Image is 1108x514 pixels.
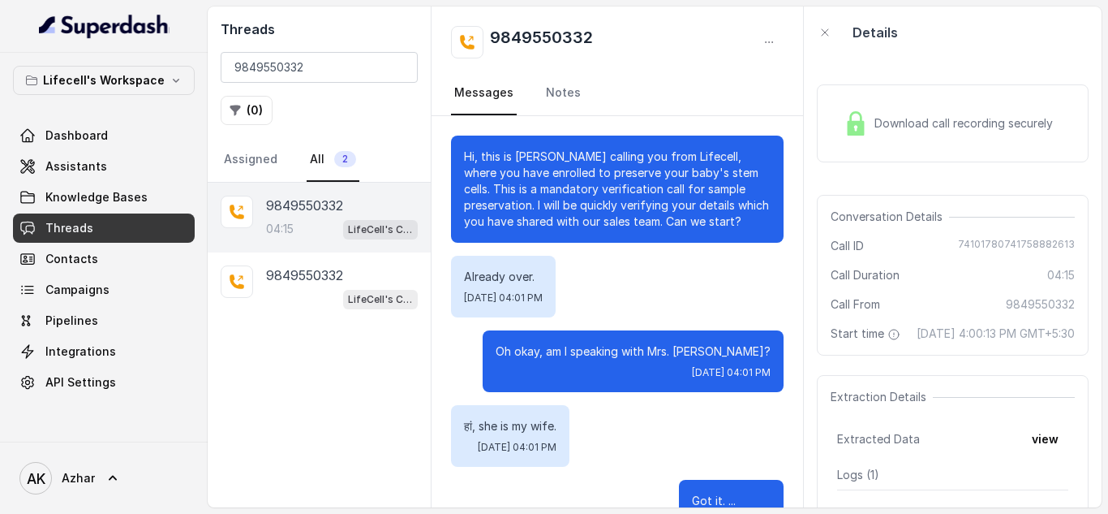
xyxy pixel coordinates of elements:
nav: Tabs [221,138,418,182]
a: API Settings [13,368,195,397]
span: API Settings [45,374,116,391]
span: Assistants [45,158,107,175]
span: Extracted Data [837,431,920,447]
span: [DATE] 04:01 PM [464,292,543,305]
a: Notes [543,71,584,115]
a: Dashboard [13,121,195,150]
span: Conversation Details [831,209,949,225]
span: Start time [831,326,904,342]
h2: Threads [221,19,418,39]
nav: Tabs [451,71,784,115]
span: Threads [45,220,93,236]
text: AK [27,470,45,487]
p: Hi, this is [PERSON_NAME] calling you from Lifecell, where you have enrolled to preserve your bab... [464,149,771,230]
a: Integrations [13,337,195,366]
span: 74101780741758882613 [958,238,1075,254]
a: Pipelines [13,306,195,335]
span: 9849550332 [1006,296,1075,313]
a: Contacts [13,244,195,274]
span: Contacts [45,251,98,267]
a: All2 [307,138,359,182]
p: 04:15 [266,221,294,237]
span: Call From [831,296,880,313]
span: Extraction Details [831,389,933,405]
span: [DATE] 04:01 PM [478,441,556,454]
p: हां, she is my wife. [464,418,556,434]
p: Lifecell's Workspace [43,71,165,90]
p: 9849550332 [266,196,343,215]
span: Azhar [62,470,95,486]
p: Details [852,23,898,42]
a: Azhar [13,456,195,501]
a: Messages [451,71,517,115]
p: Logs ( 1 ) [837,467,1068,483]
span: Call Duration [831,267,900,283]
h2: 9849550332 [490,26,593,58]
a: Knowledge Bases [13,183,195,212]
a: Assigned [221,138,281,182]
a: Threads [13,214,195,243]
a: Campaigns [13,275,195,305]
span: 04:15 [1047,267,1075,283]
span: [DATE] 04:01 PM [692,366,771,379]
p: LifeCell's Call Assistant [348,222,413,238]
img: light.svg [39,13,170,39]
button: Lifecell's Workspace [13,66,195,95]
p: Got it. ... [692,493,771,509]
a: Assistants [13,152,195,181]
span: Dashboard [45,127,108,144]
span: Campaigns [45,282,110,298]
p: 9849550332 [266,266,343,285]
input: Search by Call ID or Phone Number [221,52,418,83]
span: Integrations [45,343,116,360]
span: 2 [334,151,356,167]
span: Call ID [831,238,864,254]
img: Lock Icon [844,111,868,136]
p: Already over. [464,269,543,285]
span: Knowledge Bases [45,189,148,205]
span: Download call recording securely [874,115,1059,132]
p: Oh okay, am I speaking with Mrs. [PERSON_NAME]? [496,343,771,360]
button: view [1022,425,1068,454]
button: (0) [221,96,273,125]
span: Pipelines [45,313,98,329]
p: LifeCell's Call Assistant [348,292,413,308]
span: [DATE] 4:00:13 PM GMT+5:30 [917,326,1075,342]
